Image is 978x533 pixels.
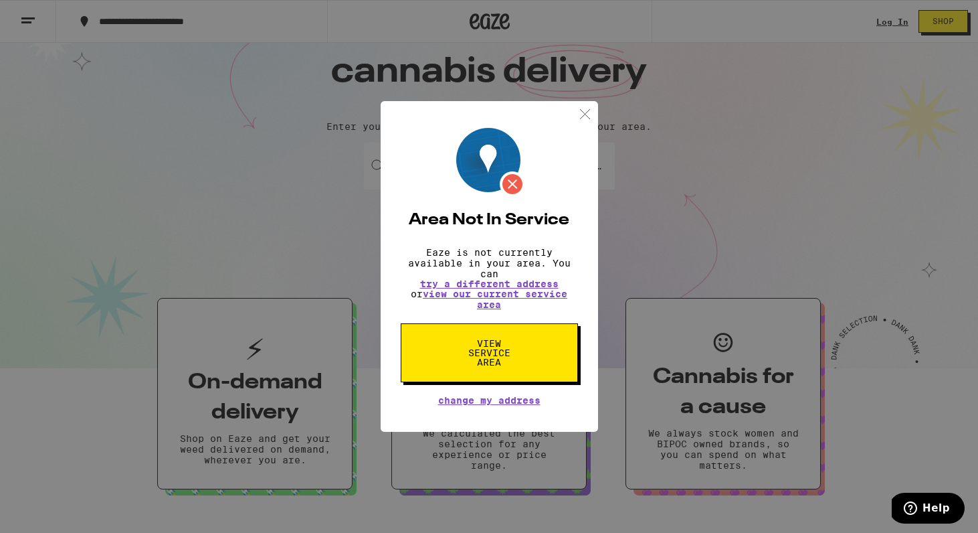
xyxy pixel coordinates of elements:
h2: Area Not In Service [401,212,578,228]
a: View Service Area [401,338,578,349]
p: Eaze is not currently available in your area. You can or [401,247,578,310]
iframe: Opens a widget where you can find more information [892,493,965,526]
img: close.svg [577,106,593,123]
button: View Service Area [401,323,578,382]
a: view our current service area [423,289,567,310]
span: View Service Area [455,339,524,367]
img: Location [456,128,525,197]
button: Change My Address [438,396,541,405]
button: try a different address [420,279,559,289]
